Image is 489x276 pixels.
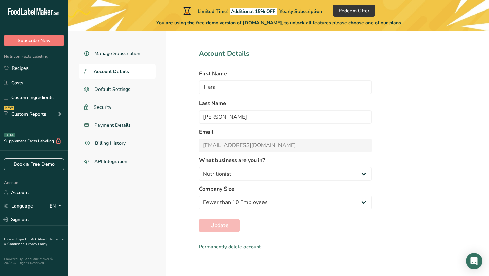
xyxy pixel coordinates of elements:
[339,7,369,14] span: Redeem Offer
[18,37,51,44] span: Subscribe Now
[94,50,140,57] span: Manage Subscription
[94,122,131,129] span: Payment Details
[199,128,372,136] label: Email
[79,64,156,79] a: Account Details
[79,46,156,61] a: Manage Subscription
[389,20,401,26] span: plans
[4,237,28,242] a: Hire an Expert .
[94,104,111,111] span: Security
[50,202,64,210] div: EN
[30,237,38,242] a: FAQ .
[95,140,126,147] span: Billing History
[199,185,372,193] label: Company Size
[199,48,372,59] h1: Account Details
[4,158,64,170] a: Book a Free Demo
[199,243,372,250] div: Permanently delete account
[4,133,15,137] div: BETA
[94,158,127,165] span: API Integration
[26,242,47,247] a: Privacy Policy
[333,5,375,17] button: Redeem Offer
[4,35,64,46] button: Subscribe Now
[182,7,322,15] div: Limited Time!
[79,154,156,170] a: API Integration
[94,86,130,93] span: Default Settings
[210,221,229,230] span: Update
[230,8,277,15] span: Additional 15% OFF
[199,156,372,164] label: What business are you in?
[4,106,14,110] div: NEW
[79,82,156,97] a: Default Settings
[199,99,372,107] label: Last Name
[4,111,46,118] div: Custom Reports
[156,19,401,26] span: You are using the free demo version of [DOMAIN_NAME], to unlock all features please choose one of...
[4,200,33,212] a: Language
[199,70,372,78] label: First Name
[4,237,64,247] a: Terms & Conditions .
[38,237,54,242] a: About Us .
[199,219,240,232] button: Update
[4,257,64,265] div: Powered By FoodLabelMaker © 2025 All Rights Reserved
[79,136,156,151] a: Billing History
[79,118,156,133] a: Payment Details
[466,253,482,269] div: Open Intercom Messenger
[279,8,322,15] span: Yearly Subscription
[94,68,129,75] span: Account Details
[79,100,156,115] a: Security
